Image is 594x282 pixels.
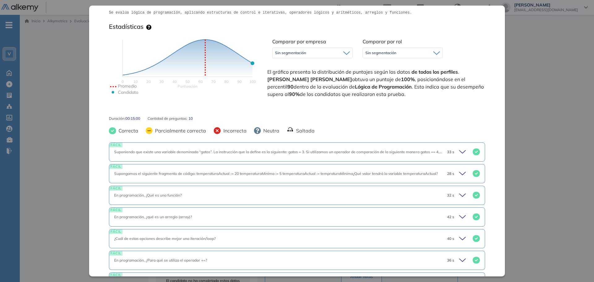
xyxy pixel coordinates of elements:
[447,236,454,241] span: 40 s
[355,84,412,90] strong: Lógica de Programación
[109,273,123,277] span: FÁCIL
[447,258,454,263] span: 36 s
[224,79,229,84] text: 80
[114,171,438,176] span: Supongamos el siguiente fragmento de código: temperaturaActual := 20 temperaturaMinima := 5 tempe...
[221,127,247,134] span: Incorrecta
[109,186,123,191] span: FÁCIL
[122,79,124,84] text: 0
[172,79,177,84] text: 40
[109,164,123,169] span: FÁCIL
[411,69,458,75] strong: de todos los perfiles
[267,76,309,82] strong: [PERSON_NAME]
[365,50,396,55] span: Sin segmentación
[109,23,144,30] h3: Estadísticas
[272,38,326,45] span: Comparar por empresa
[261,127,279,134] span: Neutra
[185,79,190,84] text: 50
[114,215,192,219] span: En programación, ¿qué es un arreglo (array)?
[249,79,256,84] text: 100
[447,214,454,220] span: 42 s
[401,76,415,82] strong: 100%
[133,79,138,84] text: 10
[109,208,123,212] span: FÁCIL
[116,127,138,134] span: Correcta
[109,116,125,121] span: Duración :
[211,79,216,84] text: 70
[109,143,123,147] span: FÁCIL
[294,127,315,134] span: Saltada
[447,171,454,176] span: 28 s
[310,76,352,82] strong: [PERSON_NAME]
[237,79,242,84] text: 90
[159,79,164,84] text: 30
[287,84,294,90] strong: 90
[109,251,123,256] span: FÁCIL
[114,150,515,154] span: Suponiendo que existe una variable denominada “gatos”. La instrucción que la define es la siguien...
[289,91,300,97] strong: 90%
[447,193,454,198] span: 32 s
[447,149,454,155] span: 33 s
[114,236,216,241] span: ¿Cuál de estas opciones describe mejor una iteración/loop?
[118,89,138,95] text: Candidato
[483,210,594,282] iframe: Chat Widget
[153,127,206,134] span: Parcialmente correcta
[118,83,137,89] text: Promedio
[114,193,182,197] span: En programación, ¿Qué es una función?
[483,210,594,282] div: Widget de chat
[109,229,123,234] span: FÁCIL
[178,84,197,89] text: Scores
[275,50,306,55] span: Sin segmentación
[363,38,402,45] span: Comparar por rol
[198,79,203,84] text: 60
[114,258,207,262] span: En programación, ¿Para qué se utiliza el operador +=?
[267,68,484,98] span: El gráfico presenta la distribución de puntajes según los datos . obtuvo un puntaje de , posicion...
[109,10,485,15] pre: Se evalúa lógica de programación, aplicando estructuras de control e iterativas, operadores lógic...
[146,79,151,84] text: 20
